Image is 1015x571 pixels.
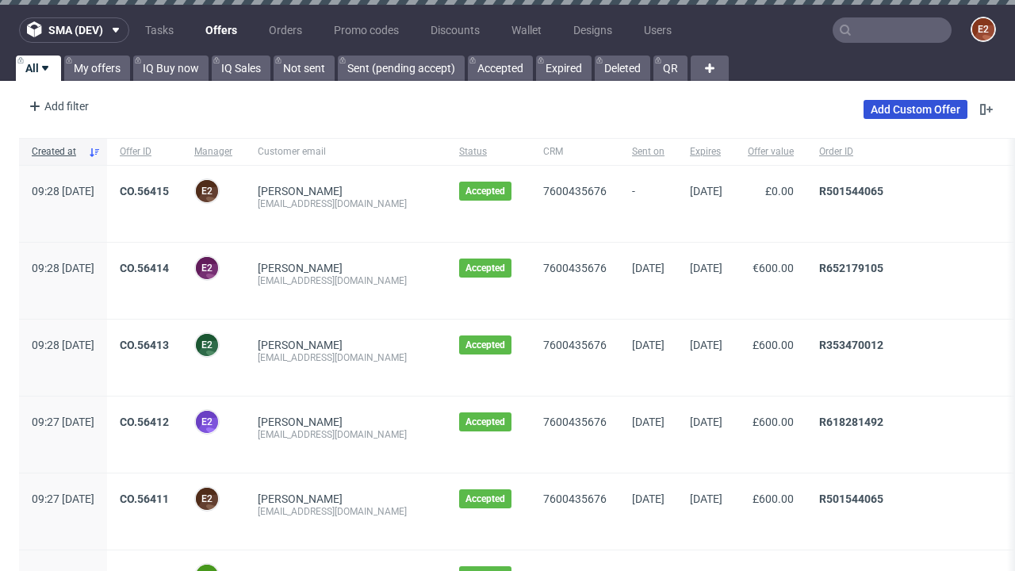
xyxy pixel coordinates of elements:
[258,185,343,197] a: [PERSON_NAME]
[196,488,218,510] figcaption: e2
[632,339,665,351] span: [DATE]
[258,416,343,428] a: [PERSON_NAME]
[459,145,518,159] span: Status
[120,185,169,197] a: CO.56415
[465,416,505,428] span: Accepted
[32,492,94,505] span: 09:27 [DATE]
[120,262,169,274] a: CO.56414
[632,416,665,428] span: [DATE]
[502,17,551,43] a: Wallet
[324,17,408,43] a: Promo codes
[32,339,94,351] span: 09:28 [DATE]
[753,416,794,428] span: £600.00
[819,339,883,351] a: R353470012
[564,17,622,43] a: Designs
[634,17,681,43] a: Users
[258,505,434,518] div: [EMAIL_ADDRESS][DOMAIN_NAME]
[32,416,94,428] span: 09:27 [DATE]
[543,339,607,351] a: 7600435676
[258,145,434,159] span: Customer email
[753,262,794,274] span: €600.00
[258,492,343,505] a: [PERSON_NAME]
[274,56,335,81] a: Not sent
[595,56,650,81] a: Deleted
[753,492,794,505] span: £600.00
[543,185,607,197] a: 7600435676
[196,180,218,202] figcaption: e2
[753,339,794,351] span: £600.00
[543,416,607,428] a: 7600435676
[259,17,312,43] a: Orders
[32,145,82,159] span: Created at
[196,411,218,433] figcaption: e2
[765,185,794,197] span: £0.00
[120,416,169,428] a: CO.56412
[258,339,343,351] a: [PERSON_NAME]
[465,492,505,505] span: Accepted
[632,492,665,505] span: [DATE]
[468,56,533,81] a: Accepted
[19,17,129,43] button: sma (dev)
[22,94,92,119] div: Add filter
[258,274,434,287] div: [EMAIL_ADDRESS][DOMAIN_NAME]
[338,56,465,81] a: Sent (pending accept)
[632,262,665,274] span: [DATE]
[864,100,967,119] a: Add Custom Offer
[819,185,883,197] a: R501544065
[543,145,607,159] span: CRM
[690,492,722,505] span: [DATE]
[258,351,434,364] div: [EMAIL_ADDRESS][DOMAIN_NAME]
[120,145,169,159] span: Offer ID
[64,56,130,81] a: My offers
[465,185,505,197] span: Accepted
[120,492,169,505] a: CO.56411
[690,416,722,428] span: [DATE]
[690,185,722,197] span: [DATE]
[16,56,61,81] a: All
[465,339,505,351] span: Accepted
[690,339,722,351] span: [DATE]
[194,145,232,159] span: Manager
[819,492,883,505] a: R501544065
[120,339,169,351] a: CO.56413
[543,492,607,505] a: 7600435676
[32,262,94,274] span: 09:28 [DATE]
[258,262,343,274] a: [PERSON_NAME]
[748,145,794,159] span: Offer value
[819,416,883,428] a: R618281492
[690,145,722,159] span: Expires
[543,262,607,274] a: 7600435676
[196,17,247,43] a: Offers
[32,185,94,197] span: 09:28 [DATE]
[632,145,665,159] span: Sent on
[632,185,665,223] span: -
[196,257,218,279] figcaption: e2
[212,56,270,81] a: IQ Sales
[536,56,592,81] a: Expired
[972,18,994,40] figcaption: e2
[136,17,183,43] a: Tasks
[258,197,434,210] div: [EMAIL_ADDRESS][DOMAIN_NAME]
[196,334,218,356] figcaption: e2
[465,262,505,274] span: Accepted
[819,262,883,274] a: R652179105
[819,145,998,159] span: Order ID
[653,56,688,81] a: QR
[421,17,489,43] a: Discounts
[258,428,434,441] div: [EMAIL_ADDRESS][DOMAIN_NAME]
[48,25,103,36] span: sma (dev)
[690,262,722,274] span: [DATE]
[133,56,209,81] a: IQ Buy now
